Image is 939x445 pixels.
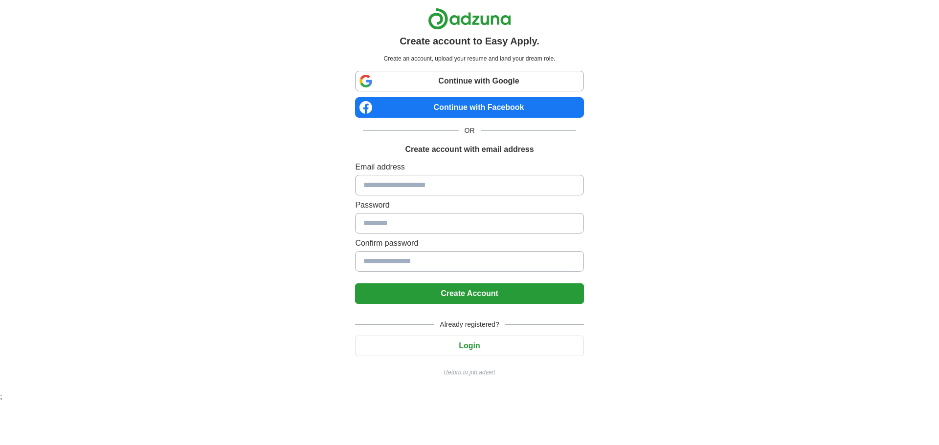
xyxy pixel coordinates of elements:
a: Continue with Google [355,71,583,91]
button: Login [355,336,583,356]
h1: Create account to Easy Apply. [400,34,539,48]
button: Create Account [355,283,583,304]
span: Already registered? [434,319,505,330]
span: OR [459,126,481,136]
h1: Create account with email address [405,144,534,155]
a: Login [355,341,583,350]
label: Confirm password [355,237,583,249]
a: Continue with Facebook [355,97,583,118]
a: Return to job advert [355,368,583,377]
img: Adzuna logo [428,8,511,30]
p: Create an account, upload your resume and land your dream role. [357,54,581,63]
label: Email address [355,161,583,173]
label: Password [355,199,583,211]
